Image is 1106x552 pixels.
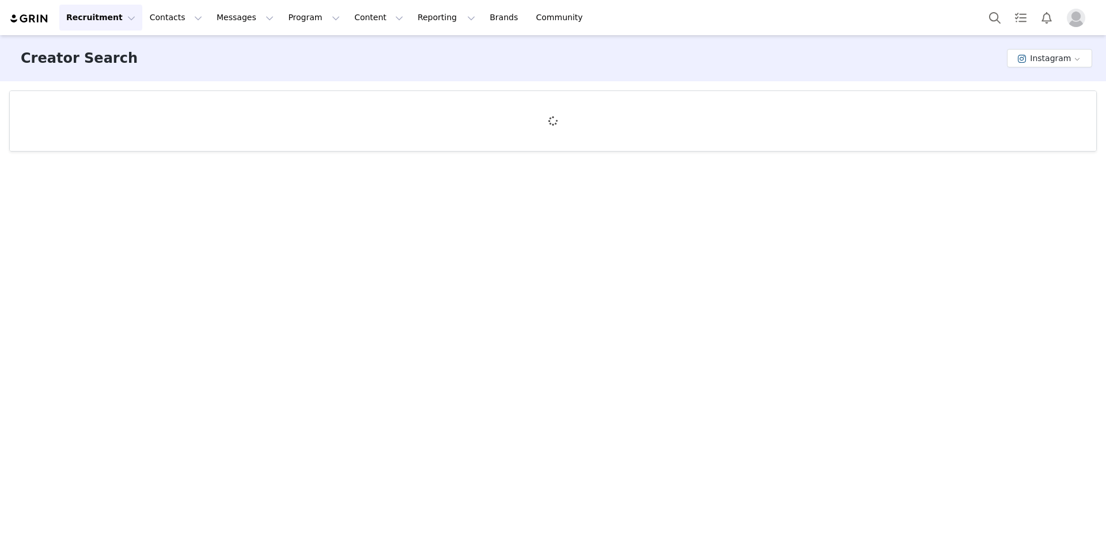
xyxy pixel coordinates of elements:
a: Brands [483,5,528,31]
button: Instagram [1007,49,1092,67]
img: placeholder-profile.jpg [1067,9,1085,27]
button: Messages [210,5,281,31]
button: Content [347,5,410,31]
button: Notifications [1034,5,1059,31]
img: grin logo [9,13,50,24]
button: Contacts [143,5,209,31]
h3: Creator Search [21,48,138,69]
a: Tasks [1008,5,1033,31]
button: Reporting [411,5,482,31]
button: Profile [1060,9,1097,27]
button: Search [982,5,1007,31]
button: Program [281,5,347,31]
a: Community [529,5,595,31]
button: Recruitment [59,5,142,31]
